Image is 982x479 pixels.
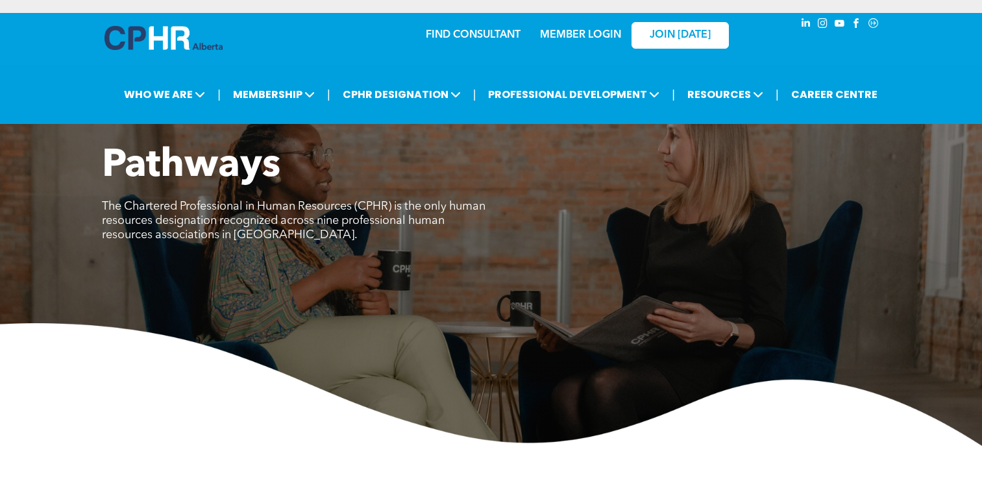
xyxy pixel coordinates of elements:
span: PROFESSIONAL DEVELOPMENT [484,82,663,106]
a: FIND CONSULTANT [426,30,521,40]
li: | [776,81,779,108]
span: Pathways [102,147,280,186]
a: facebook [850,16,864,34]
span: WHO WE ARE [120,82,209,106]
a: linkedin [799,16,813,34]
li: | [672,81,675,108]
a: youtube [833,16,847,34]
span: RESOURCES [683,82,767,106]
li: | [473,81,476,108]
span: The Chartered Professional in Human Resources (CPHR) is the only human resources designation reco... [102,201,485,241]
a: JOIN [DATE] [632,22,729,49]
span: MEMBERSHIP [229,82,319,106]
img: A blue and white logo for cp alberta [104,26,223,50]
li: | [327,81,330,108]
li: | [217,81,221,108]
a: Social network [866,16,881,34]
span: JOIN [DATE] [650,29,711,42]
a: instagram [816,16,830,34]
a: MEMBER LOGIN [540,30,621,40]
span: CPHR DESIGNATION [339,82,465,106]
a: CAREER CENTRE [787,82,881,106]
